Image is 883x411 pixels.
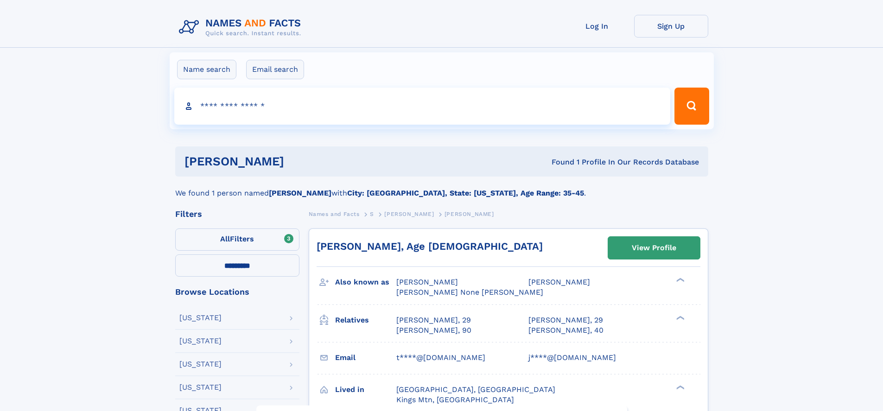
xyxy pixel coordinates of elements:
[632,237,676,259] div: View Profile
[335,350,396,366] h3: Email
[179,314,222,322] div: [US_STATE]
[370,211,374,217] span: S
[175,177,708,199] div: We found 1 person named with .
[175,15,309,40] img: Logo Names and Facts
[179,337,222,345] div: [US_STATE]
[177,60,236,79] label: Name search
[674,384,685,390] div: ❯
[396,288,543,297] span: [PERSON_NAME] None [PERSON_NAME]
[184,156,418,167] h1: [PERSON_NAME]
[528,278,590,286] span: [PERSON_NAME]
[370,208,374,220] a: S
[246,60,304,79] label: Email search
[220,234,230,243] span: All
[418,157,699,167] div: Found 1 Profile In Our Records Database
[384,208,434,220] a: [PERSON_NAME]
[175,288,299,296] div: Browse Locations
[396,315,471,325] a: [PERSON_NAME], 29
[384,211,434,217] span: [PERSON_NAME]
[396,325,471,335] a: [PERSON_NAME], 90
[396,395,514,404] span: Kings Mtn, [GEOGRAPHIC_DATA]
[179,360,222,368] div: [US_STATE]
[396,385,555,394] span: [GEOGRAPHIC_DATA], [GEOGRAPHIC_DATA]
[347,189,584,197] b: City: [GEOGRAPHIC_DATA], State: [US_STATE], Age Range: 35-45
[269,189,331,197] b: [PERSON_NAME]
[309,208,360,220] a: Names and Facts
[317,240,543,252] a: [PERSON_NAME], Age [DEMOGRAPHIC_DATA]
[674,315,685,321] div: ❯
[528,315,603,325] a: [PERSON_NAME], 29
[396,278,458,286] span: [PERSON_NAME]
[674,88,709,125] button: Search Button
[528,325,603,335] a: [PERSON_NAME], 40
[174,88,671,125] input: search input
[335,382,396,398] h3: Lived in
[634,15,708,38] a: Sign Up
[175,228,299,251] label: Filters
[175,210,299,218] div: Filters
[674,277,685,283] div: ❯
[608,237,700,259] a: View Profile
[560,15,634,38] a: Log In
[445,211,494,217] span: [PERSON_NAME]
[335,312,396,328] h3: Relatives
[179,384,222,391] div: [US_STATE]
[335,274,396,290] h3: Also known as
